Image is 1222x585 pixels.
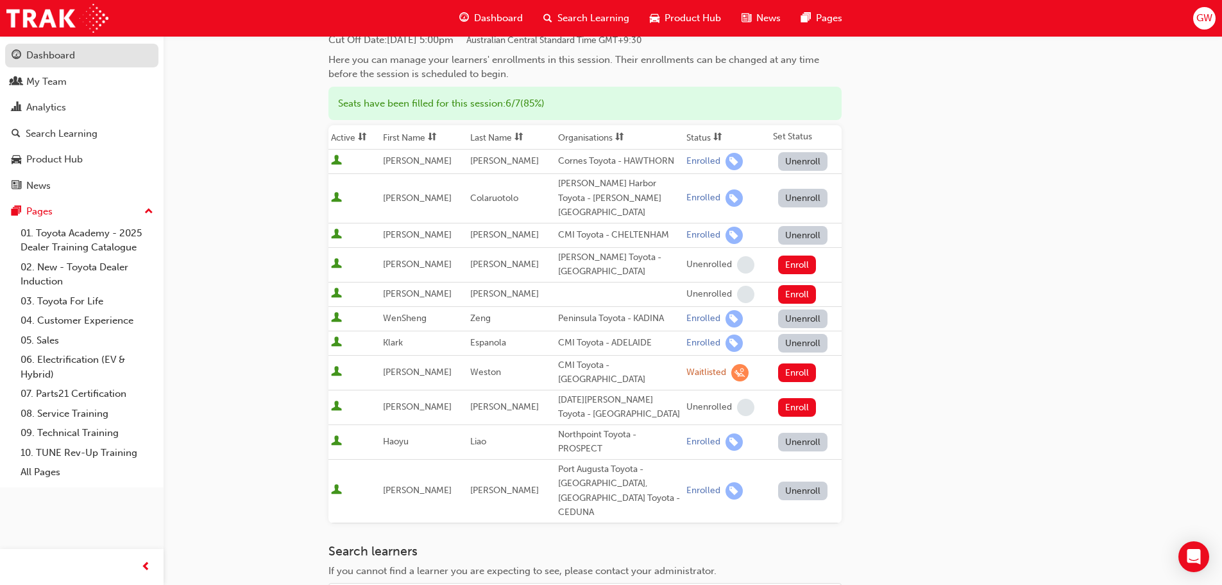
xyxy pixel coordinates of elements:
[778,256,817,274] button: Enroll
[12,206,21,218] span: pages-icon
[686,436,720,448] div: Enrolled
[331,401,342,414] span: User is active
[778,285,817,304] button: Enroll
[328,34,641,46] span: Cut Off Date : [DATE] 5:00pm
[726,335,743,352] span: learningRecordVerb_ENROLL-icon
[383,485,452,496] span: [PERSON_NAME]
[383,313,427,324] span: WenSheng
[26,100,66,115] div: Analytics
[1178,541,1209,572] div: Open Intercom Messenger
[615,132,624,143] span: sorting-icon
[726,433,743,451] span: learningRecordVerb_ENROLL-icon
[558,154,681,169] div: Cornes Toyota - HAWTHORN
[5,200,158,223] button: Pages
[383,229,452,240] span: [PERSON_NAME]
[778,226,828,245] button: Unenroll
[514,132,523,143] span: sorting-icon
[468,125,555,150] th: Toggle SortBy
[5,148,158,171] a: Product Hub
[665,11,721,26] span: Product Hub
[737,286,754,303] span: learningRecordVerb_NONE-icon
[686,485,720,497] div: Enrolled
[5,96,158,119] a: Analytics
[5,41,158,200] button: DashboardMy TeamAnalyticsSearch LearningProduct HubNews
[726,227,743,244] span: learningRecordVerb_ENROLL-icon
[778,482,828,500] button: Unenroll
[770,125,842,150] th: Set Status
[742,10,751,26] span: news-icon
[557,11,629,26] span: Search Learning
[686,313,720,325] div: Enrolled
[474,11,523,26] span: Dashboard
[686,288,732,301] div: Unenrolled
[686,337,720,349] div: Enrolled
[5,122,158,146] a: Search Learning
[533,5,640,31] a: search-iconSearch Learning
[331,366,342,379] span: User is active
[15,311,158,331] a: 04. Customer Experience
[791,5,853,31] a: pages-iconPages
[383,155,452,166] span: [PERSON_NAME]
[470,436,486,447] span: Liao
[358,132,367,143] span: sorting-icon
[558,462,681,520] div: Port Augusta Toyota - [GEOGRAPHIC_DATA], [GEOGRAPHIC_DATA] Toyota - CEDUNA
[686,229,720,241] div: Enrolled
[558,393,681,422] div: [DATE][PERSON_NAME] Toyota - [GEOGRAPHIC_DATA]
[15,462,158,482] a: All Pages
[383,259,452,270] span: [PERSON_NAME]
[12,180,21,192] span: news-icon
[26,127,98,141] div: Search Learning
[26,152,83,167] div: Product Hub
[737,256,754,274] span: learningRecordVerb_NONE-icon
[558,358,681,387] div: CMI Toyota - [GEOGRAPHIC_DATA]
[383,401,452,412] span: [PERSON_NAME]
[816,11,842,26] span: Pages
[144,204,153,220] span: up-icon
[640,5,731,31] a: car-iconProduct Hub
[778,189,828,207] button: Unenroll
[726,482,743,500] span: learningRecordVerb_ENROLL-icon
[26,204,53,219] div: Pages
[12,50,21,62] span: guage-icon
[686,155,720,168] div: Enrolled
[383,367,452,378] span: [PERSON_NAME]
[141,559,151,575] span: prev-icon
[686,192,720,204] div: Enrolled
[15,223,158,258] a: 01. Toyota Academy - 2025 Dealer Training Catalogue
[331,192,342,205] span: User is active
[470,313,491,324] span: Zeng
[15,404,158,424] a: 08. Service Training
[737,399,754,416] span: learningRecordVerb_NONE-icon
[470,367,501,378] span: Weston
[383,337,403,348] span: Klark
[328,87,842,121] div: Seats have been filled for this session : 6 / 7 ( 85% )
[331,336,342,349] span: User is active
[558,228,681,243] div: CMI Toyota - CHELTENHAM
[12,76,21,88] span: people-icon
[470,288,539,299] span: [PERSON_NAME]
[5,44,158,67] a: Dashboard
[470,229,539,240] span: [PERSON_NAME]
[15,384,158,404] a: 07. Parts21 Certification
[328,565,717,577] span: If you cannot find a learner you are expecting to see, please contact your administrator.
[380,125,468,150] th: Toggle SortBy
[6,4,108,33] a: Trak
[470,485,539,496] span: [PERSON_NAME]
[331,312,342,325] span: User is active
[331,229,342,241] span: User is active
[470,401,539,412] span: [PERSON_NAME]
[470,193,518,204] span: Colaruotolo
[466,35,641,46] span: Australian Central Standard Time GMT+9:30
[331,484,342,497] span: User is active
[778,310,828,328] button: Unenroll
[26,74,67,89] div: My Team
[778,334,828,353] button: Unenroll
[686,367,726,379] div: Waitlisted
[12,102,21,114] span: chart-icon
[686,401,732,414] div: Unenrolled
[726,153,743,170] span: learningRecordVerb_ENROLL-icon
[15,350,158,384] a: 06. Electrification (EV & Hybrid)
[801,10,811,26] span: pages-icon
[26,179,51,193] div: News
